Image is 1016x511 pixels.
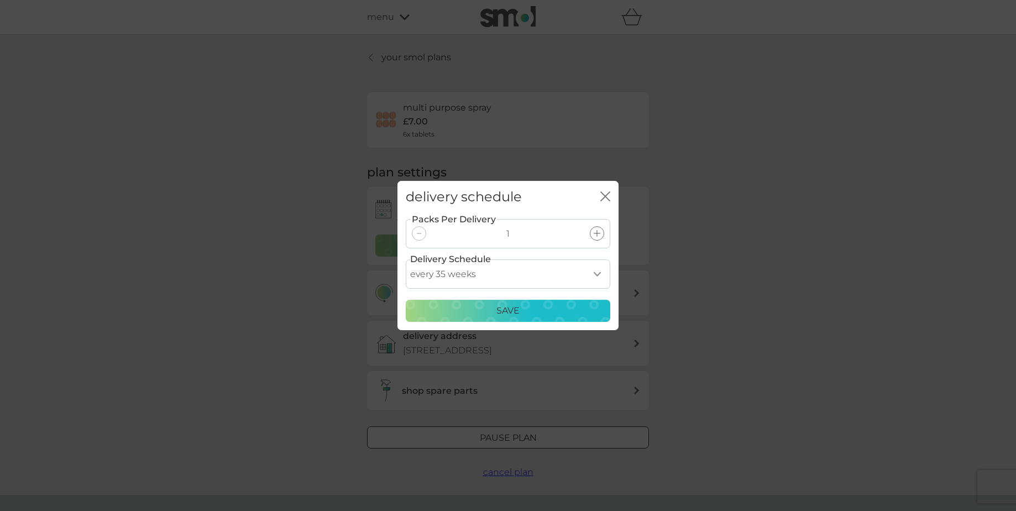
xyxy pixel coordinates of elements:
label: Packs Per Delivery [411,212,497,227]
label: Delivery Schedule [410,252,491,267]
button: close [600,191,610,203]
h2: delivery schedule [406,189,522,205]
button: Save [406,300,610,322]
p: Save [496,304,520,318]
p: 1 [506,227,510,241]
